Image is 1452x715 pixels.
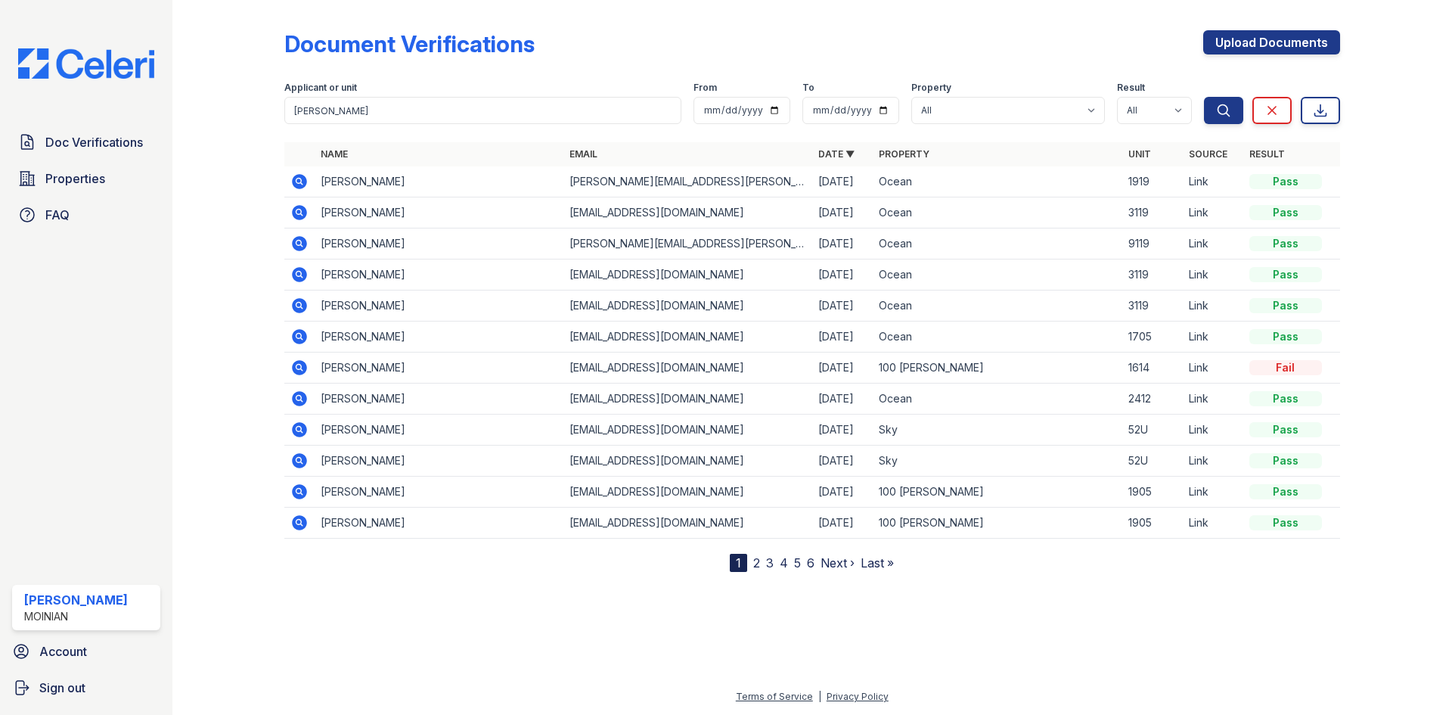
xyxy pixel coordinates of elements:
[1249,298,1322,313] div: Pass
[12,200,160,230] a: FAQ
[1183,477,1243,508] td: Link
[812,353,873,384] td: [DATE]
[315,508,563,539] td: [PERSON_NAME]
[1183,415,1243,446] td: Link
[563,166,812,197] td: [PERSON_NAME][EMAIL_ADDRESS][PERSON_NAME][DOMAIN_NAME]
[1249,329,1322,344] div: Pass
[1183,446,1243,477] td: Link
[563,291,812,322] td: [EMAIL_ADDRESS][DOMAIN_NAME]
[24,591,128,609] div: [PERSON_NAME]
[12,163,160,194] a: Properties
[563,260,812,291] td: [EMAIL_ADDRESS][DOMAIN_NAME]
[569,148,597,160] a: Email
[315,291,563,322] td: [PERSON_NAME]
[563,384,812,415] td: [EMAIL_ADDRESS][DOMAIN_NAME]
[315,446,563,477] td: [PERSON_NAME]
[1183,353,1243,384] td: Link
[873,166,1122,197] td: Ocean
[1203,30,1340,54] a: Upload Documents
[1122,477,1183,508] td: 1905
[873,291,1122,322] td: Ocean
[802,82,814,94] label: To
[315,384,563,415] td: [PERSON_NAME]
[284,97,681,124] input: Search by name, email, or unit number
[315,353,563,384] td: [PERSON_NAME]
[1183,260,1243,291] td: Link
[1183,197,1243,228] td: Link
[45,206,70,224] span: FAQ
[1249,453,1322,468] div: Pass
[563,197,812,228] td: [EMAIL_ADDRESS][DOMAIN_NAME]
[780,555,788,570] a: 4
[1183,291,1243,322] td: Link
[812,446,873,477] td: [DATE]
[873,446,1122,477] td: Sky
[1183,322,1243,353] td: Link
[321,148,348,160] a: Name
[1249,391,1322,406] div: Pass
[1249,148,1285,160] a: Result
[766,555,774,570] a: 3
[1122,228,1183,260] td: 9119
[812,384,873,415] td: [DATE]
[1122,508,1183,539] td: 1905
[1249,360,1322,375] div: Fail
[861,555,894,570] a: Last »
[315,477,563,508] td: [PERSON_NAME]
[818,691,821,702] div: |
[563,415,812,446] td: [EMAIL_ADDRESS][DOMAIN_NAME]
[873,228,1122,260] td: Ocean
[6,48,166,79] img: CE_Logo_Blue-a8612792a0a2168367f1c8372b55b34899dd931a85d93a1a3d3e32e68fde9ad4.png
[730,554,747,572] div: 1
[1122,415,1183,446] td: 52U
[911,82,951,94] label: Property
[693,82,717,94] label: From
[812,228,873,260] td: [DATE]
[821,555,855,570] a: Next ›
[315,260,563,291] td: [PERSON_NAME]
[1122,260,1183,291] td: 3119
[1183,508,1243,539] td: Link
[284,82,357,94] label: Applicant or unit
[736,691,813,702] a: Terms of Service
[1122,197,1183,228] td: 3119
[1183,166,1243,197] td: Link
[879,148,929,160] a: Property
[812,508,873,539] td: [DATE]
[812,322,873,353] td: [DATE]
[6,673,166,703] a: Sign out
[1117,82,1145,94] label: Result
[1249,236,1322,251] div: Pass
[24,609,128,624] div: Moinian
[12,127,160,157] a: Doc Verifications
[563,477,812,508] td: [EMAIL_ADDRESS][DOMAIN_NAME]
[39,642,87,661] span: Account
[873,260,1122,291] td: Ocean
[812,291,873,322] td: [DATE]
[812,260,873,291] td: [DATE]
[315,322,563,353] td: [PERSON_NAME]
[1183,384,1243,415] td: Link
[873,415,1122,446] td: Sky
[45,169,105,188] span: Properties
[6,636,166,667] a: Account
[1249,422,1322,437] div: Pass
[753,555,760,570] a: 2
[284,30,535,58] div: Document Verifications
[1249,267,1322,282] div: Pass
[1183,228,1243,260] td: Link
[794,555,801,570] a: 5
[563,508,812,539] td: [EMAIL_ADDRESS][DOMAIN_NAME]
[1122,446,1183,477] td: 52U
[873,384,1122,415] td: Ocean
[818,148,855,160] a: Date ▼
[1249,515,1322,530] div: Pass
[873,477,1122,508] td: 100 [PERSON_NAME]
[1249,484,1322,499] div: Pass
[812,415,873,446] td: [DATE]
[39,679,85,697] span: Sign out
[563,322,812,353] td: [EMAIL_ADDRESS][DOMAIN_NAME]
[315,166,563,197] td: [PERSON_NAME]
[1249,174,1322,189] div: Pass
